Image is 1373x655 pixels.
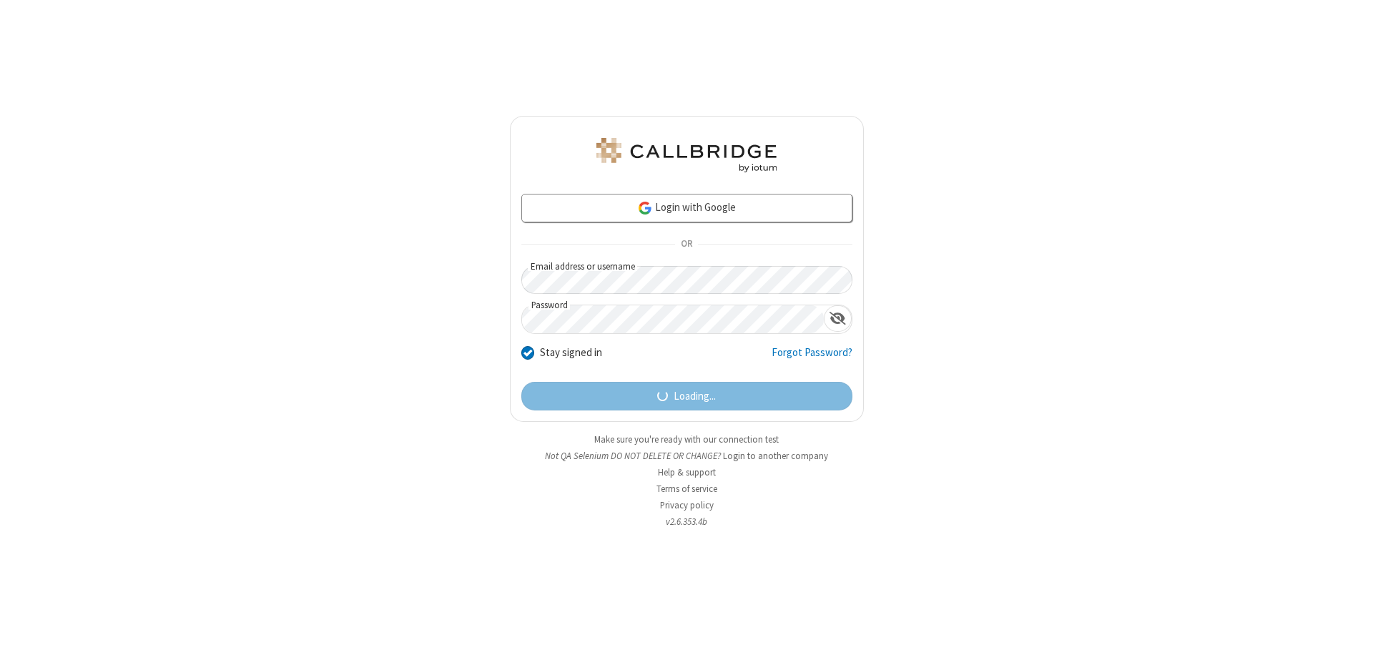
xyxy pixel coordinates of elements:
input: Email address or username [521,266,852,294]
a: Terms of service [656,483,717,495]
a: Privacy policy [660,499,714,511]
button: Login to another company [723,449,828,463]
li: v2.6.353.4b [510,515,864,528]
li: Not QA Selenium DO NOT DELETE OR CHANGE? [510,449,864,463]
a: Forgot Password? [772,345,852,372]
span: Loading... [674,388,716,405]
img: google-icon.png [637,200,653,216]
a: Help & support [658,466,716,478]
img: QA Selenium DO NOT DELETE OR CHANGE [594,138,779,172]
input: Password [522,305,824,333]
button: Loading... [521,382,852,410]
span: OR [675,235,698,255]
a: Login with Google [521,194,852,222]
div: Show password [824,305,852,332]
a: Make sure you're ready with our connection test [594,433,779,445]
label: Stay signed in [540,345,602,361]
